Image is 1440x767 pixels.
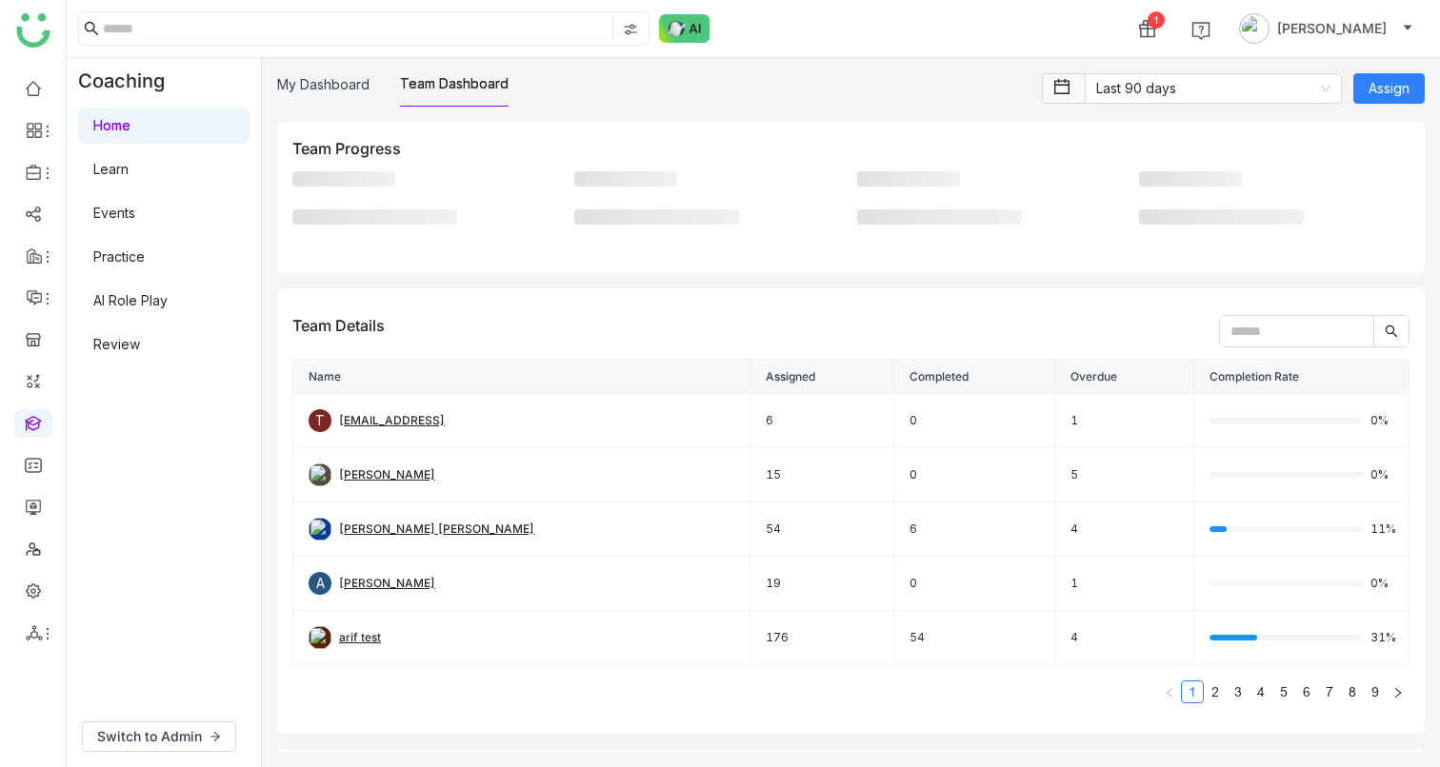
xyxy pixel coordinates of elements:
li: 2 [1204,680,1227,703]
li: 9 [1364,680,1387,703]
td: 54 [750,502,894,557]
td: 6 [894,502,1055,557]
img: logo [16,13,50,48]
th: Assigned [750,360,894,394]
a: Review [93,336,140,352]
span: 0% [1370,469,1393,481]
td: 0 [894,394,1055,448]
span: 0% [1370,578,1393,589]
span: 31% [1370,632,1393,643]
li: 3 [1227,680,1250,703]
li: 1 [1181,680,1204,703]
div: Coaching [67,58,193,104]
td: 4 [1055,611,1194,665]
div: [PERSON_NAME] [339,575,435,593]
nz-select-item: Last 90 days [1096,74,1330,103]
li: 6 [1295,680,1318,703]
span: 0% [1370,415,1393,426]
a: 7 [1319,681,1340,702]
a: 5 [1273,681,1294,702]
td: 0 [894,557,1055,611]
span: 11% [1370,523,1393,535]
th: Completed [894,360,1055,394]
a: 8 [1342,681,1363,702]
td: 176 [750,611,894,665]
a: 4 [1250,681,1271,702]
td: 4 [1055,502,1194,557]
img: avatar [1239,13,1270,44]
a: Learn [93,161,129,177]
div: [EMAIL_ADDRESS] [339,412,445,430]
span: T [315,409,325,432]
li: 5 [1272,680,1295,703]
button: [PERSON_NAME] [1235,13,1417,44]
a: Events [93,205,135,221]
span: A [316,572,325,595]
div: Team Details [292,314,385,337]
button: Next Page [1387,680,1410,703]
li: 7 [1318,680,1341,703]
img: ask-buddy-normal.svg [659,14,710,43]
img: search-type.svg [623,22,638,37]
a: 3 [1228,681,1249,702]
img: 684abccfde261c4b36a4c026 [309,626,331,649]
div: 1 [1148,11,1165,29]
span: Switch to Admin [97,726,202,747]
td: 54 [894,611,1055,665]
li: 4 [1250,680,1272,703]
a: 9 [1365,681,1386,702]
td: 1 [1055,557,1194,611]
button: Switch to Admin [82,721,236,752]
a: 1 [1182,681,1203,702]
img: 684a9b57de261c4b36a3d29f [309,518,331,541]
img: 684fd8469a55a50394c15cc7 [309,463,331,486]
span: [PERSON_NAME] [1277,18,1387,39]
td: 19 [750,557,894,611]
div: [PERSON_NAME] [PERSON_NAME] [339,521,534,539]
a: 6 [1296,681,1317,702]
a: My Dashboard [277,76,370,92]
td: 6 [750,394,894,448]
span: Assign [1369,78,1410,99]
td: 15 [750,448,894,502]
div: Team Progress [292,137,401,160]
th: Name [293,360,750,394]
button: Assign [1353,73,1425,104]
a: 2 [1205,681,1226,702]
div: [PERSON_NAME] [339,466,435,484]
td: 5 [1055,448,1194,502]
a: AI Role Play [93,292,168,308]
th: Overdue [1055,360,1194,394]
td: 0 [894,448,1055,502]
button: Previous Page [1158,680,1181,703]
a: Practice [93,248,145,265]
li: 8 [1341,680,1364,703]
img: help.svg [1191,21,1210,40]
th: Completion Rate [1194,360,1410,394]
a: Team Dashboard [400,75,509,91]
div: arif test [339,629,381,647]
a: Home [93,117,130,133]
td: 1 [1055,394,1194,448]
